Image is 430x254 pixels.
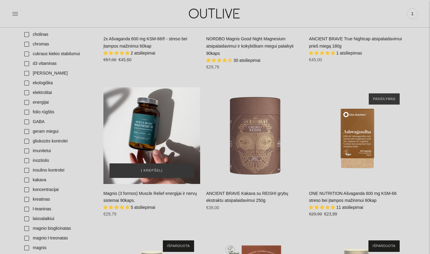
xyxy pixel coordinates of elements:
s: €29,99 [309,212,322,216]
span: €45,00 [309,57,322,62]
span: 30 atsiliepimai [233,58,260,63]
a: koncentracijai [21,185,97,195]
a: elektrolitai [21,88,97,98]
a: imunitetui [21,146,97,156]
span: 2 atsiliepimai [131,51,155,55]
a: inozitolis [21,156,97,165]
a: cholinas [21,30,97,39]
a: cukraus kiekio stabilumui [21,49,97,59]
a: ekologiška [21,78,97,88]
span: 1 [408,9,417,18]
a: Magnis (3 formos) Muscle Relief energijai ir nervų sistemai 90kaps. [103,87,200,184]
span: 11 atsiliepimai [336,205,363,210]
a: insulino kontrolei [21,165,97,175]
a: folio rūgštis [21,107,97,117]
a: kreatinas [21,195,97,204]
span: €29,79 [103,212,116,216]
button: Į krepšelį [109,163,194,178]
a: 1 [407,7,418,20]
span: €45,60 [119,57,132,62]
span: 5 atsiliepimai [131,205,155,210]
a: l-teaninas [21,204,97,214]
a: ANCIENT BRAVE True Nightcap atsipalaidavimui prieš miegą 180g [309,36,402,48]
a: ANCIENT BRAVE Kakava su REISHI grybų ekstraktu atsipalaidavimui 250g [206,191,288,203]
span: 5.00 stars [309,205,336,210]
a: magnio bisglicinatas [21,224,97,233]
a: magnio l-treonatas [21,233,97,243]
span: 4.70 stars [206,58,233,63]
span: Į krepšelį [141,168,163,174]
span: 1 atsiliepimas [336,51,362,55]
a: [PERSON_NAME] [21,69,97,78]
a: geram miegui [21,127,97,136]
a: kakava [21,175,97,185]
span: 5.00 stars [309,51,336,55]
a: magnis [21,243,97,253]
span: €29,79 [206,65,219,69]
a: ONE NUTRITION Ašvaganda 600 mg KSM-66 streso bei įtampos mažinimui 60kap [309,191,397,203]
s: €57,00 [103,57,116,62]
a: GABA [21,117,97,127]
a: laisvalaikiui [21,214,97,224]
a: d3 vitaminas [21,59,97,69]
a: ONE NUTRITION Ašvaganda 600 mg KSM-66 streso bei įtampos mažinimui 60kap [309,87,406,184]
a: chromas [21,39,97,49]
span: 5.00 stars [103,205,131,210]
span: €23,99 [324,212,337,216]
a: NORDBO Magnis Good Night Magnesium atsipalaidavimui ir kokybiškam miegui palaikyti 90kaps [206,36,294,56]
a: Magnis (3 formos) Muscle Relief energijai ir nervų sistemai 90kaps. [103,191,197,203]
a: ANCIENT BRAVE Kakava su REISHI grybų ekstraktu atsipalaidavimui 250g [206,87,303,184]
a: energijai [21,98,97,107]
span: €39,00 [206,205,219,210]
span: 5.00 stars [103,51,131,55]
a: gliukozės kontrolei [21,136,97,146]
img: OUTLIVE [177,3,253,24]
a: 2x Ašvaganda 600 mg KSM-66® - streso bei įtampos mažinimui 60kap [103,36,187,48]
